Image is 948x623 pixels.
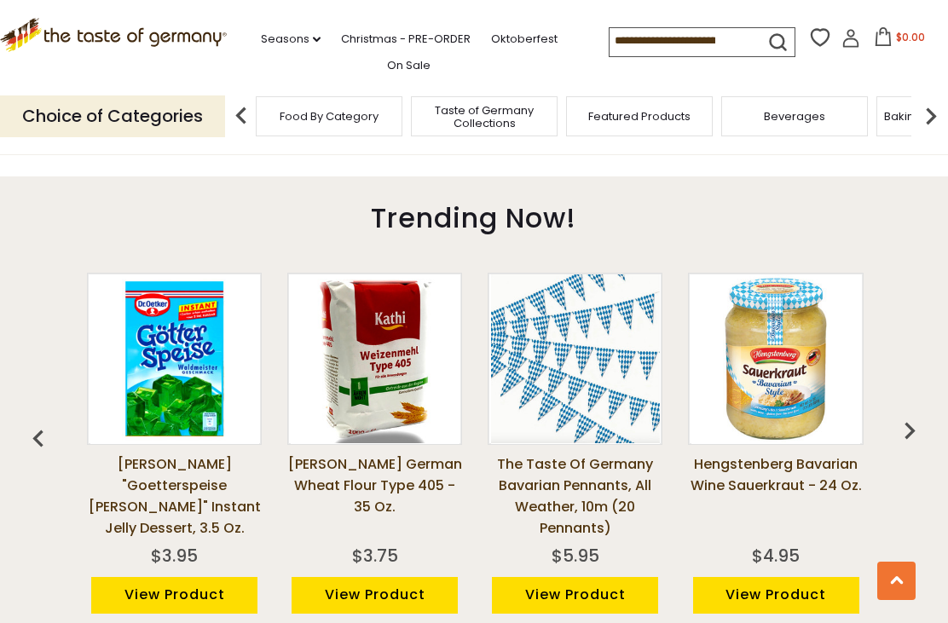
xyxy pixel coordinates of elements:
a: Hengstenberg Bavarian Wine Sauerkraut - 24 oz. [688,453,863,539]
a: Taste of Germany Collections [416,104,552,130]
a: Food By Category [280,110,379,123]
a: Featured Products [588,110,691,123]
a: Oktoberfest [491,30,558,49]
a: View Product [91,577,257,614]
a: Beverages [764,110,825,123]
img: Dr. Oetker [90,274,259,443]
span: $0.00 [896,30,925,44]
div: $5.95 [552,543,599,568]
a: [PERSON_NAME] German Wheat Flour Type 405 - 35 oz. [287,453,462,539]
a: The Taste of Germany Bavarian Pennants, all weather, 10m (20 pennants) [488,453,662,539]
img: Hengstenberg Bavarian Wine Sauerkraut - 24 oz. [691,274,860,443]
a: [PERSON_NAME] "Goetterspeise [PERSON_NAME]" Instant Jelly Dessert, 3.5 oz. [87,453,262,539]
a: View Product [693,577,859,614]
img: next arrow [914,99,948,133]
div: $3.95 [151,543,198,568]
div: Trending Now! [28,176,919,251]
img: previous arrow [224,99,258,133]
a: Seasons [261,30,321,49]
img: previous arrow [893,413,927,447]
img: Kathi German Wheat Flour Type 405 - 35 oz. [291,274,460,443]
a: View Product [492,577,658,614]
a: Christmas - PRE-ORDER [341,30,471,49]
button: $0.00 [864,27,936,53]
div: $4.95 [752,543,800,568]
a: On Sale [387,56,431,75]
img: previous arrow [21,422,55,456]
img: The Taste of Germany Bavarian Pennants, all weather, 10m (20 pennants) [491,274,660,443]
a: View Product [292,577,458,614]
div: $3.75 [352,543,398,568]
